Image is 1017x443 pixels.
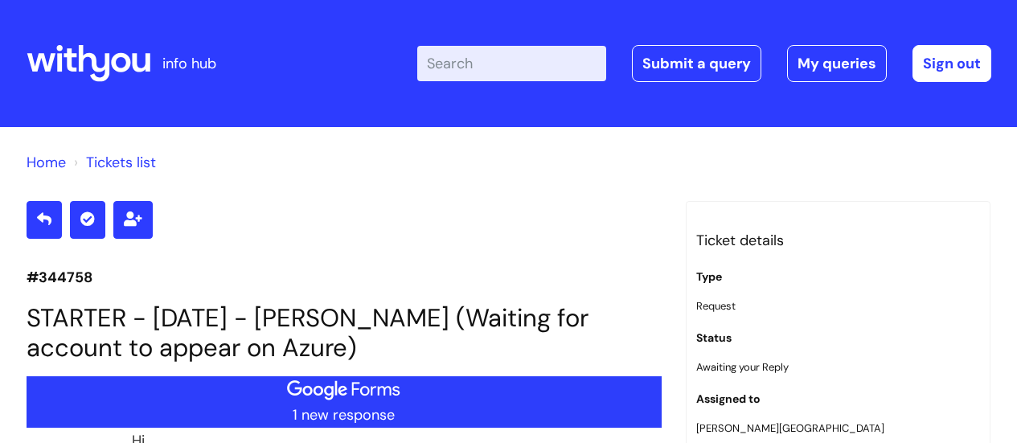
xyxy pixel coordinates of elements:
div: | - [417,45,991,82]
p: info hub [162,51,216,76]
h3: Ticket details [696,228,981,253]
a: Tickets list [86,153,156,172]
li: Tickets list [70,150,156,175]
img: Google Forms [286,379,401,400]
label: Status [696,331,732,345]
h1: STARTER - [DATE] - [PERSON_NAME] (Waiting for account to appear on Azure) [27,303,662,363]
a: Submit a query [632,45,761,82]
label: Assigned to [696,392,761,406]
label: Type [696,270,722,284]
input: Search [417,46,606,81]
a: My queries [787,45,887,82]
a: Sign out [912,45,991,82]
p: #344758 [27,265,662,290]
p: Awaiting your Reply [696,358,981,376]
p: Request [696,297,981,315]
p: [PERSON_NAME][GEOGRAPHIC_DATA] [696,419,981,437]
div: 1 new response [27,402,662,428]
a: Home [27,153,66,172]
li: Solution home [27,150,66,175]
